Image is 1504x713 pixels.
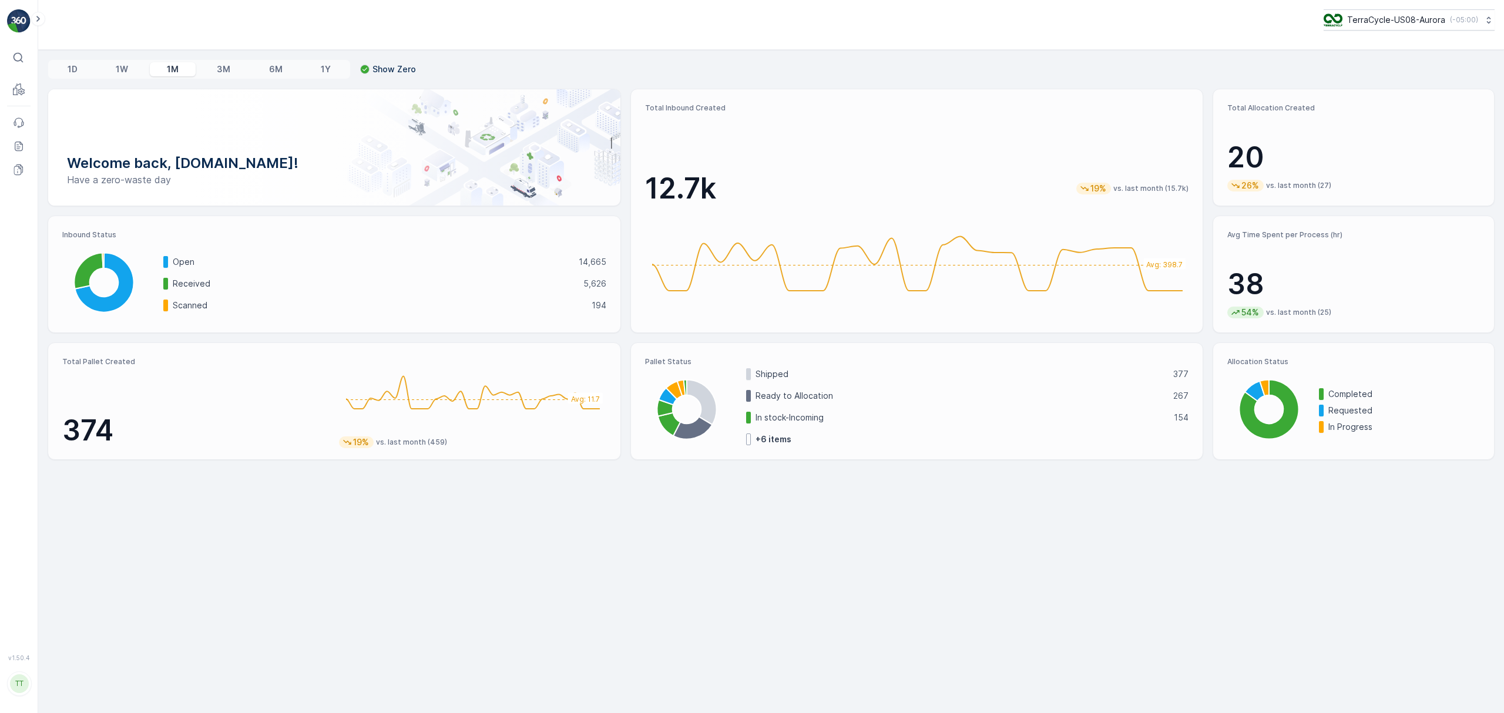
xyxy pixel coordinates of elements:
[1113,184,1189,193] p: vs. last month (15.7k)
[67,173,602,187] p: Have a zero-waste day
[62,230,606,240] p: Inbound Status
[1240,180,1260,191] p: 26%
[645,103,1189,113] p: Total Inbound Created
[67,154,602,173] p: Welcome back, [DOMAIN_NAME]!
[579,256,606,268] p: 14,665
[1266,308,1331,317] p: vs. last month (25)
[1450,15,1478,25] p: ( -05:00 )
[756,368,1166,380] p: Shipped
[321,63,331,75] p: 1Y
[1328,405,1480,416] p: Requested
[645,357,1189,366] p: Pallet Status
[1266,181,1331,190] p: vs. last month (27)
[592,300,606,311] p: 194
[1227,267,1480,302] p: 38
[7,664,31,704] button: TT
[583,278,606,290] p: 5,626
[645,171,716,206] p: 12.7k
[269,63,283,75] p: 6M
[173,300,584,311] p: Scanned
[1227,357,1480,366] p: Allocation Status
[217,63,230,75] p: 3M
[116,63,128,75] p: 1W
[1227,230,1480,240] p: Avg Time Spent per Process (hr)
[376,438,447,447] p: vs. last month (459)
[62,413,330,448] p: 374
[1227,140,1480,175] p: 20
[1174,412,1189,423] p: 154
[7,9,31,33] img: logo
[1240,307,1260,318] p: 54%
[1324,14,1342,26] img: image_ci7OI47.png
[173,278,576,290] p: Received
[173,256,571,268] p: Open
[62,357,330,366] p: Total Pallet Created
[1173,368,1189,380] p: 377
[1089,183,1107,194] p: 19%
[756,412,1167,423] p: In stock-Incoming
[1173,390,1189,402] p: 267
[352,436,370,448] p: 19%
[1328,388,1480,400] p: Completed
[1347,14,1445,26] p: TerraCycle-US08-Aurora
[167,63,179,75] p: 1M
[68,63,78,75] p: 1D
[10,674,29,693] div: TT
[1324,9,1495,31] button: TerraCycle-US08-Aurora(-05:00)
[1328,421,1480,433] p: In Progress
[756,390,1166,402] p: Ready to Allocation
[756,433,791,445] p: + 6 items
[372,63,416,75] p: Show Zero
[7,654,31,661] span: v 1.50.4
[1227,103,1480,113] p: Total Allocation Created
